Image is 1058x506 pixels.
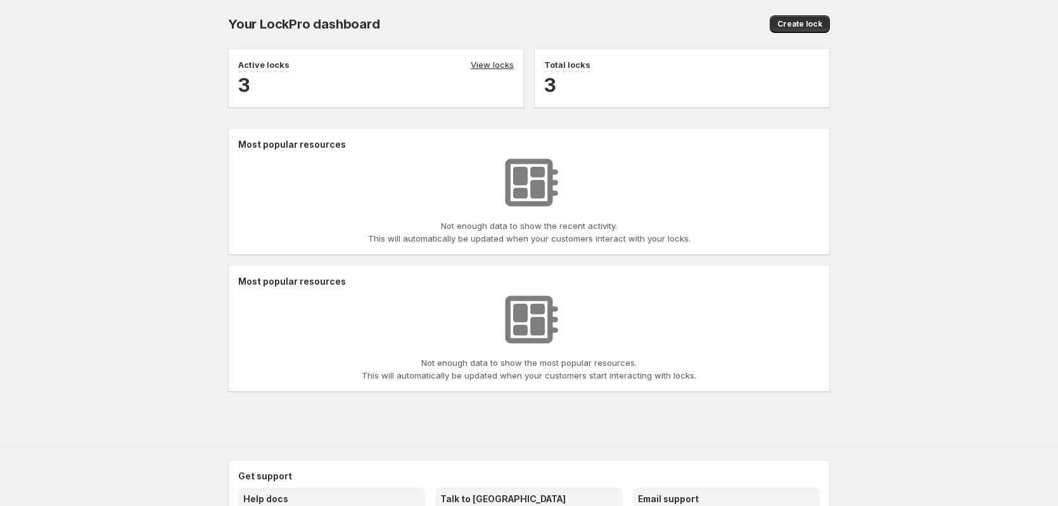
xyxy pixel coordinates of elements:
h3: Talk to [GEOGRAPHIC_DATA] [440,493,617,505]
h3: Help docs [243,493,420,505]
h2: 3 [544,72,820,98]
h2: Get support [238,470,820,483]
a: View locks [471,58,514,72]
p: Not enough data to show the recent activity. This will automatically be updated when your custome... [368,219,691,245]
p: Active locks [238,58,290,71]
h2: Most popular resources [238,138,820,151]
span: Your LockPro dashboard [228,16,380,32]
img: No resources found [497,288,561,351]
button: Create lock [770,15,830,33]
h3: Email support [638,493,815,505]
span: Create lock [777,19,822,29]
p: Total locks [544,58,590,71]
p: Not enough data to show the most popular resources. This will automatically be updated when your ... [362,356,696,382]
img: No resources found [497,151,561,214]
h2: Most popular resources [238,275,820,288]
h2: 3 [238,72,514,98]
